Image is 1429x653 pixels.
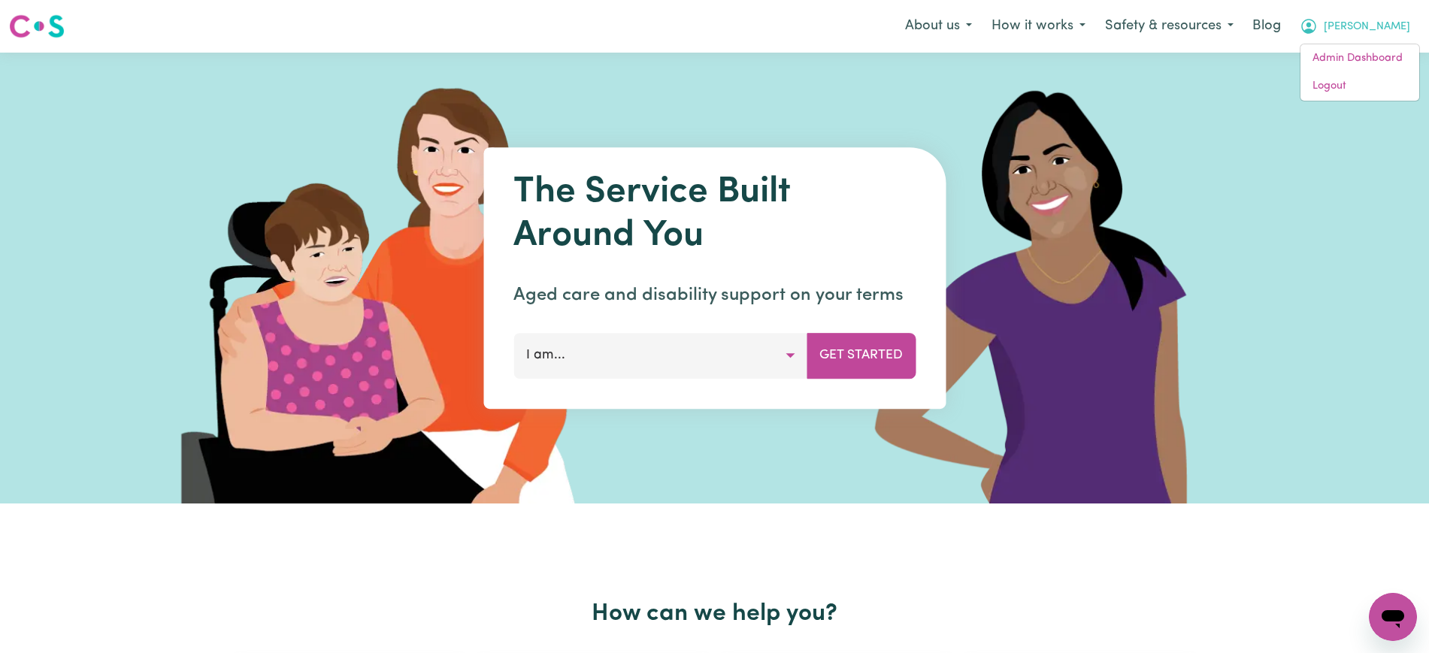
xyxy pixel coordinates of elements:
button: Get Started [807,333,916,378]
button: How it works [982,11,1095,42]
h2: How can we help you? [228,600,1202,628]
iframe: Button to launch messaging window [1369,593,1417,641]
a: Blog [1243,10,1290,43]
h1: The Service Built Around You [513,171,916,258]
a: Logout [1300,72,1419,101]
img: Careseekers logo [9,13,65,40]
a: Admin Dashboard [1300,44,1419,73]
p: Aged care and disability support on your terms [513,282,916,309]
button: I am... [513,333,807,378]
button: Safety & resources [1095,11,1243,42]
a: Careseekers logo [9,9,65,44]
button: About us [895,11,982,42]
button: My Account [1290,11,1420,42]
span: [PERSON_NAME] [1324,19,1410,35]
div: My Account [1300,44,1420,101]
